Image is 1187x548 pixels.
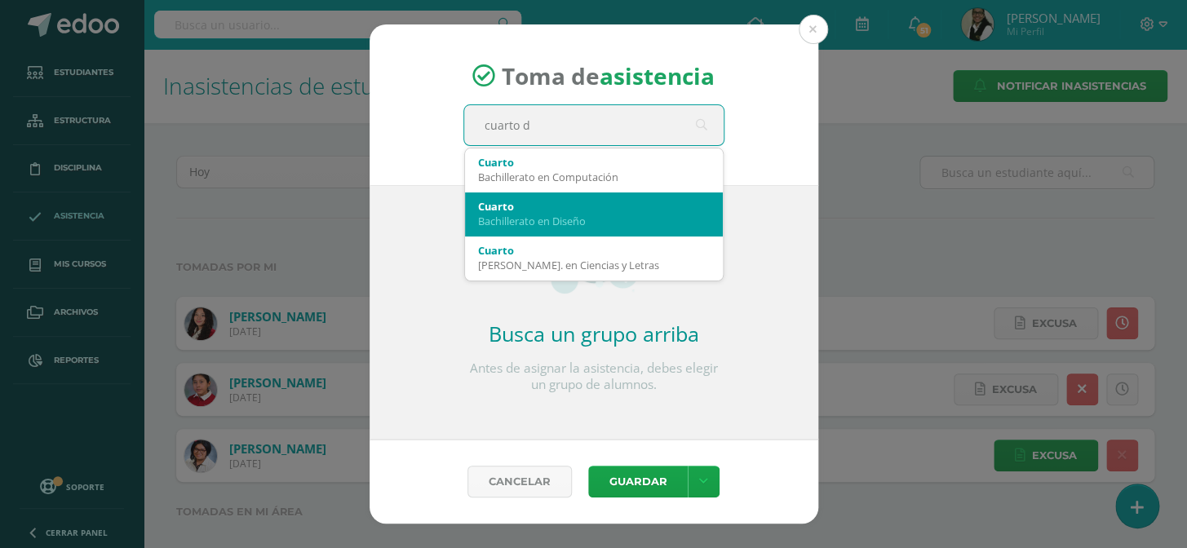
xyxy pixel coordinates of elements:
[478,258,710,272] div: [PERSON_NAME]. en Ciencias y Letras
[478,155,710,170] div: Cuarto
[502,60,715,91] span: Toma de
[467,466,572,497] a: Cancelar
[463,360,724,393] p: Antes de asignar la asistencia, debes elegir un grupo de alumnos.
[463,320,724,347] h2: Busca un grupo arriba
[588,466,688,497] button: Guardar
[478,170,710,184] div: Bachillerato en Computación
[799,15,828,44] button: Close (Esc)
[464,105,724,145] input: Busca un grado o sección aquí...
[478,214,710,228] div: Bachillerato en Diseño
[478,199,710,214] div: Cuarto
[478,243,710,258] div: Cuarto
[600,60,715,91] strong: asistencia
